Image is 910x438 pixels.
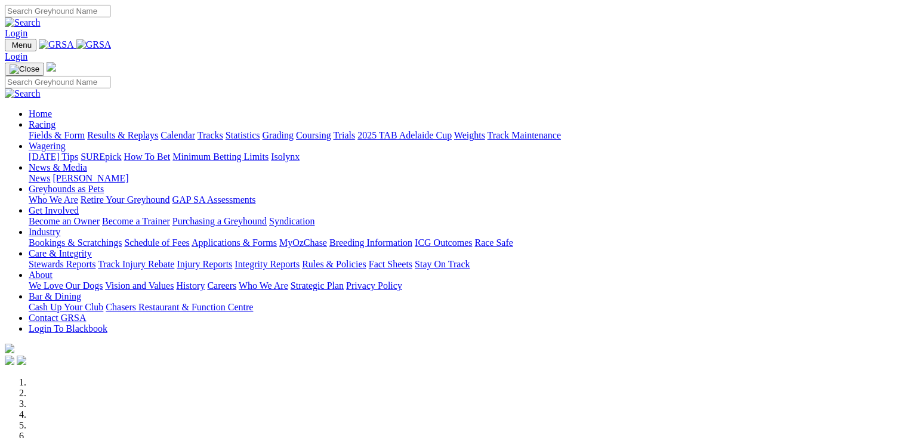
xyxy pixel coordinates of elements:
[102,216,170,226] a: Become a Trainer
[177,259,232,269] a: Injury Reports
[5,344,14,353] img: logo-grsa-white.png
[5,17,41,28] img: Search
[5,88,41,99] img: Search
[124,152,171,162] a: How To Bet
[29,184,104,194] a: Greyhounds as Pets
[296,130,331,140] a: Coursing
[39,39,74,50] img: GRSA
[5,76,110,88] input: Search
[172,152,269,162] a: Minimum Betting Limits
[415,237,472,248] a: ICG Outcomes
[29,313,86,323] a: Contact GRSA
[10,64,39,74] img: Close
[29,119,55,129] a: Racing
[5,28,27,38] a: Login
[87,130,158,140] a: Results & Replays
[29,280,103,291] a: We Love Our Dogs
[454,130,485,140] a: Weights
[271,152,300,162] a: Isolynx
[106,302,253,312] a: Chasers Restaurant & Function Centre
[12,41,32,50] span: Menu
[263,130,294,140] a: Grading
[29,291,81,301] a: Bar & Dining
[329,237,412,248] a: Breeding Information
[5,356,14,365] img: facebook.svg
[192,237,277,248] a: Applications & Forms
[29,302,905,313] div: Bar & Dining
[105,280,174,291] a: Vision and Values
[279,237,327,248] a: MyOzChase
[235,259,300,269] a: Integrity Reports
[269,216,314,226] a: Syndication
[29,259,95,269] a: Stewards Reports
[172,195,256,205] a: GAP SA Assessments
[369,259,412,269] a: Fact Sheets
[29,141,66,151] a: Wagering
[172,216,267,226] a: Purchasing a Greyhound
[29,109,52,119] a: Home
[239,280,288,291] a: Who We Are
[5,51,27,61] a: Login
[198,130,223,140] a: Tracks
[357,130,452,140] a: 2025 TAB Adelaide Cup
[29,152,905,162] div: Wagering
[415,259,470,269] a: Stay On Track
[124,237,189,248] a: Schedule of Fees
[29,248,92,258] a: Care & Integrity
[29,162,87,172] a: News & Media
[29,323,107,334] a: Login To Blackbook
[29,237,905,248] div: Industry
[302,259,366,269] a: Rules & Policies
[29,302,103,312] a: Cash Up Your Club
[98,259,174,269] a: Track Injury Rebate
[346,280,402,291] a: Privacy Policy
[291,280,344,291] a: Strategic Plan
[29,195,78,205] a: Who We Are
[81,195,170,205] a: Retire Your Greyhound
[5,63,44,76] button: Toggle navigation
[47,62,56,72] img: logo-grsa-white.png
[29,152,78,162] a: [DATE] Tips
[81,152,121,162] a: SUREpick
[226,130,260,140] a: Statistics
[17,356,26,365] img: twitter.svg
[29,173,50,183] a: News
[474,237,513,248] a: Race Safe
[29,195,905,205] div: Greyhounds as Pets
[29,227,60,237] a: Industry
[488,130,561,140] a: Track Maintenance
[29,237,122,248] a: Bookings & Scratchings
[29,205,79,215] a: Get Involved
[29,216,905,227] div: Get Involved
[333,130,355,140] a: Trials
[29,270,53,280] a: About
[29,259,905,270] div: Care & Integrity
[161,130,195,140] a: Calendar
[29,130,85,140] a: Fields & Form
[5,5,110,17] input: Search
[29,130,905,141] div: Racing
[207,280,236,291] a: Careers
[53,173,128,183] a: [PERSON_NAME]
[76,39,112,50] img: GRSA
[176,280,205,291] a: History
[29,280,905,291] div: About
[5,39,36,51] button: Toggle navigation
[29,173,905,184] div: News & Media
[29,216,100,226] a: Become an Owner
